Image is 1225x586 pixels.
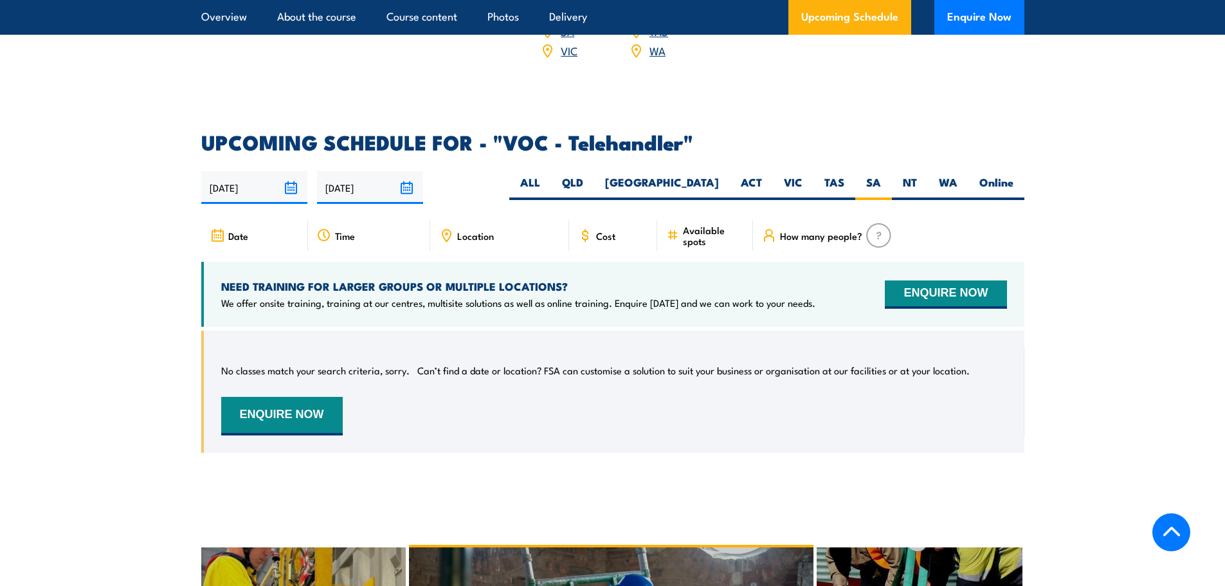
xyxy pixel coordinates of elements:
[885,280,1006,309] button: ENQUIRE NOW
[335,230,355,241] span: Time
[561,42,577,58] a: VIC
[649,42,666,58] a: WA
[201,133,1024,151] h2: UPCOMING SCHEDULE FOR - "VOC - Telehandler"
[928,175,968,200] label: WA
[221,397,343,435] button: ENQUIRE NOW
[228,230,248,241] span: Date
[892,175,928,200] label: NT
[509,175,551,200] label: ALL
[596,230,615,241] span: Cost
[780,230,862,241] span: How many people?
[221,364,410,377] p: No classes match your search criteria, sorry.
[683,224,744,246] span: Available spots
[730,175,773,200] label: ACT
[968,175,1024,200] label: Online
[221,297,815,309] p: We offer onsite training, training at our centres, multisite solutions as well as online training...
[317,171,423,204] input: To date
[551,175,594,200] label: QLD
[813,175,855,200] label: TAS
[773,175,813,200] label: VIC
[417,364,970,377] p: Can’t find a date or location? FSA can customise a solution to suit your business or organisation...
[855,175,892,200] label: SA
[594,175,730,200] label: [GEOGRAPHIC_DATA]
[457,230,494,241] span: Location
[201,171,307,204] input: From date
[221,279,815,293] h4: NEED TRAINING FOR LARGER GROUPS OR MULTIPLE LOCATIONS?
